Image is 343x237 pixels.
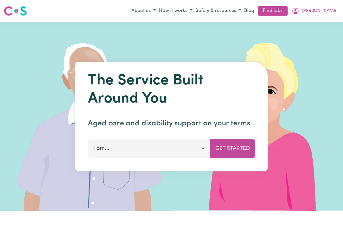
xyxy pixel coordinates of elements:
[88,72,255,108] h1: The Service Built Around You
[88,118,255,129] p: Aged care and disability support on your terms
[258,6,288,16] a: Find jobs
[4,4,27,18] a: Careseekers logo
[290,6,339,16] button: My Account
[302,8,338,14] span: [PERSON_NAME]
[243,6,255,16] a: Blog
[88,139,210,158] button: I am...
[194,6,243,16] button: Safety & resources
[157,6,194,16] button: How it works
[210,139,255,158] button: Get Started
[4,5,27,17] img: Careseekers logo
[130,6,157,16] button: About us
